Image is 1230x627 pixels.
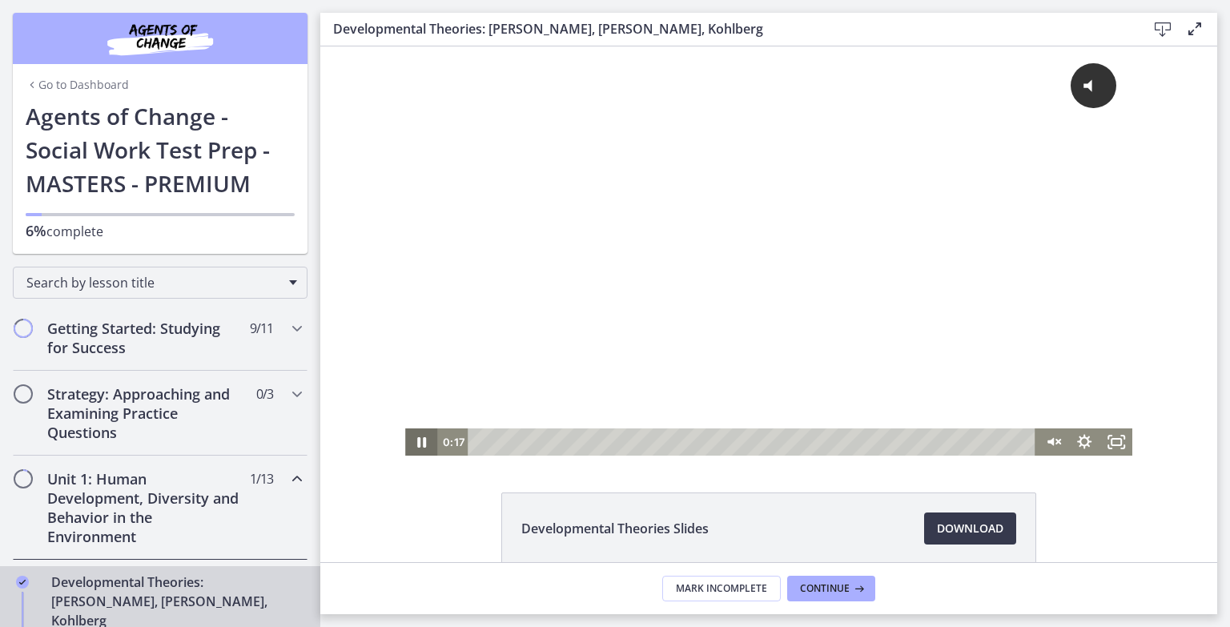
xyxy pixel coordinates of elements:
h2: Getting Started: Studying for Success [47,319,243,357]
span: 6% [26,221,46,240]
span: Continue [800,582,850,595]
i: Completed [16,576,29,589]
a: Download [924,512,1016,545]
span: Search by lesson title [26,274,281,291]
p: complete [26,221,295,241]
iframe: Video Lesson [320,46,1217,456]
h2: Strategy: Approaching and Examining Practice Questions [47,384,243,442]
h1: Agents of Change - Social Work Test Prep - MASTERS - PREMIUM [26,99,295,200]
span: 9 / 11 [250,319,273,338]
span: 0 / 3 [256,384,273,404]
div: Search by lesson title [13,267,307,299]
button: Fullscreen [780,382,812,409]
span: 1 / 13 [250,469,273,488]
button: Mark Incomplete [662,576,781,601]
button: Show settings menu [748,382,780,409]
span: Mark Incomplete [676,582,767,595]
img: Agents of Change [64,19,256,58]
a: Go to Dashboard [26,77,129,93]
h3: Developmental Theories: [PERSON_NAME], [PERSON_NAME], Kohlberg [333,19,1121,38]
span: Download [937,519,1003,538]
span: Developmental Theories Slides [521,519,709,538]
button: Unmute [716,382,748,409]
h2: Unit 1: Human Development, Diversity and Behavior in the Environment [47,469,243,546]
button: Continue [787,576,875,601]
